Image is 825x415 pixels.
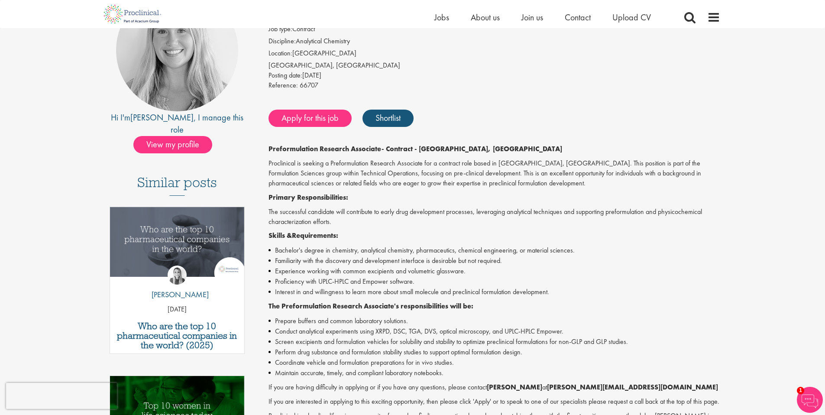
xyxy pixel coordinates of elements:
[382,144,562,153] strong: - Contract - [GEOGRAPHIC_DATA], [GEOGRAPHIC_DATA]
[133,136,212,153] span: View my profile
[269,61,720,71] div: [GEOGRAPHIC_DATA], [GEOGRAPHIC_DATA]
[300,81,318,90] span: 66707
[269,347,720,357] li: Perform drug substance and formulation stability studies to support optimal formulation design.
[6,383,117,409] iframe: reCAPTCHA
[434,12,449,23] a: Jobs
[269,36,296,46] label: Discipline:
[269,287,720,297] li: Interest in and willingness to learn more about small molecule and preclinical formulation develo...
[269,316,720,326] li: Prepare buffers and common laboratory solutions.
[130,112,194,123] a: [PERSON_NAME]
[487,383,542,392] strong: [PERSON_NAME]
[292,231,338,240] strong: Requirements:
[269,256,720,266] li: Familiarity with the discovery and development interface is desirable but not required.
[105,111,249,136] div: Hi I'm , I manage this role
[269,110,352,127] a: Apply for this job
[145,266,209,305] a: Hannah Burke [PERSON_NAME]
[110,305,245,314] p: [DATE]
[269,159,720,188] p: Proclinical is seeking a Preformulation Research Associate for a contract role based in [GEOGRAPH...
[269,81,298,91] label: Reference:
[114,321,240,350] a: Who are the top 10 pharmaceutical companies in the world? (2025)
[137,175,217,196] h3: Similar posts
[269,71,302,80] span: Posting date:
[269,144,382,153] strong: Preformulation Research Associate
[168,266,187,285] img: Hannah Burke
[269,368,720,378] li: Maintain accurate, timely, and compliant laboratory notebooks.
[269,207,720,227] p: The successful candidate will contribute to early drug development processes, leveraging analytic...
[269,326,720,337] li: Conduct analytical experiments using XRPD, DSC, TGA, DVS, optical microscopy, and UPLC-HPLC Empower.
[269,231,292,240] strong: Skills &
[269,337,720,347] li: Screen excipients and formulation vehicles for solubility and stability to optimize preclinical f...
[269,276,720,287] li: Proficiency with UPLC-HPLC and Empower software.
[269,245,720,256] li: Bachelor's degree in chemistry, analytical chemistry, pharmaceutics, chemical engineering, or mat...
[133,138,221,149] a: View my profile
[269,193,348,202] strong: Primary Responsibilities:
[145,289,209,300] p: [PERSON_NAME]
[547,383,718,392] strong: [PERSON_NAME][EMAIL_ADDRESS][DOMAIN_NAME]
[797,387,823,413] img: Chatbot
[269,49,292,58] label: Location:
[269,357,720,368] li: Coordinate vehicle and formulation preparations for in vivo studies.
[269,49,720,61] li: [GEOGRAPHIC_DATA]
[269,24,292,34] label: Job type:
[269,302,473,311] strong: The Preformulation Research Associate's responsibilities will be:
[362,110,414,127] a: Shortlist
[521,12,543,23] a: Join us
[110,207,245,277] img: Top 10 pharmaceutical companies in the world 2025
[612,12,651,23] a: Upload CV
[269,36,720,49] li: Analytical Chemistry
[471,12,500,23] a: About us
[110,207,245,284] a: Link to a post
[269,266,720,276] li: Experience working with common excipients and volumetric glassware.
[269,71,720,81] div: [DATE]
[269,383,720,392] p: If you are having difficulty in applying or if you have any questions, please contact at
[269,24,720,36] li: Contract
[269,397,720,407] p: If you are interested in applying to this exciting opportunity, then please click 'Apply' or to s...
[797,387,804,394] span: 1
[565,12,591,23] a: Contact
